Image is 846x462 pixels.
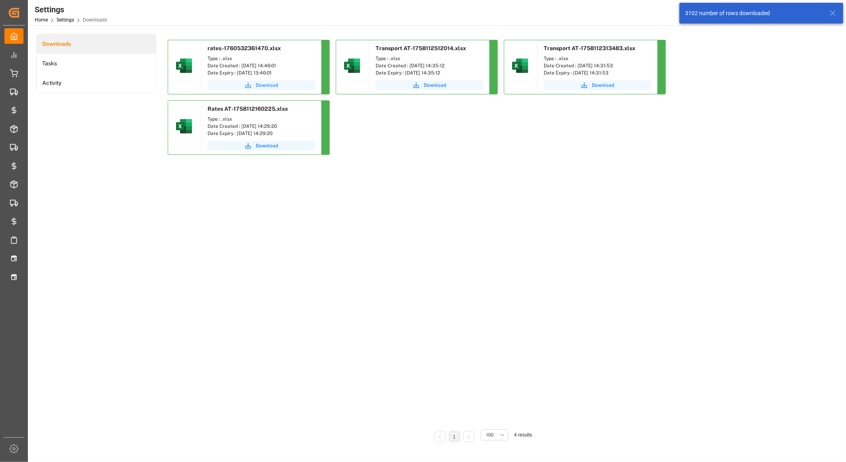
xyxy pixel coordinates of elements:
button: Download [376,80,483,90]
span: Transport AT-1758112512014.xlsx [376,45,466,51]
span: Download [256,82,278,89]
div: Type : .xlsx [544,55,651,62]
div: Date Created : [DATE] 14:35:12 [376,62,483,69]
div: Settings [35,4,107,16]
a: Settings [57,17,74,23]
span: 4 results [514,432,532,438]
div: Date Expiry : [DATE] 14:35:12 [376,69,483,76]
li: Previous Page [435,431,446,442]
div: Date Expiry : [DATE] 14:31:53 [544,69,651,76]
img: microsoft-excel-2019--v1.png [511,56,530,75]
span: Download [424,82,446,89]
div: Date Created : [DATE] 14:46:01 [208,62,315,69]
span: Download [256,142,278,149]
div: Type : .xlsx [376,55,483,62]
button: Download [208,141,315,151]
img: microsoft-excel-2019--v1.png [174,117,194,136]
div: Date Created : [DATE] 14:29:20 [208,123,315,130]
a: Downloads [37,34,156,54]
img: microsoft-excel-2019--v1.png [174,56,194,75]
span: rates-1760532361470.xlsx [208,45,281,51]
div: Type : .xlsx [208,55,315,62]
img: microsoft-excel-2019--v1.png [343,56,362,75]
div: Date Expiry : [DATE] 14:29:20 [208,130,315,137]
span: Transport AT-1758112313483.xlsx [544,45,635,51]
div: Date Created : [DATE] 14:31:53 [544,62,651,69]
span: 100 [486,431,494,439]
div: Date Expiry : [DATE] 13:46:01 [208,69,315,76]
li: 1 [449,431,460,442]
li: Next Page [463,431,474,442]
span: Download [592,82,614,89]
button: Download [208,80,315,90]
a: 1 [453,434,456,440]
button: open menu [480,429,508,440]
button: Download [544,80,651,90]
a: Tasks [37,54,156,73]
div: 3102 number of rows downloaded [685,9,822,18]
span: Rates AT-1758112160225.xlsx [208,106,288,112]
div: Type : .xlsx [208,115,315,123]
a: Activity [37,73,156,93]
a: Home [35,17,48,23]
